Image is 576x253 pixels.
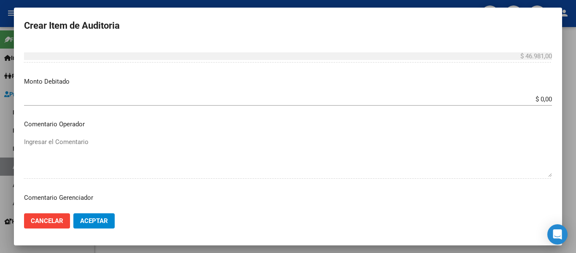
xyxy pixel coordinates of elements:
[73,213,115,229] button: Aceptar
[24,18,552,34] h2: Crear Item de Auditoria
[80,217,108,225] span: Aceptar
[31,217,63,225] span: Cancelar
[24,77,552,87] p: Monto Debitado
[547,224,568,245] div: Open Intercom Messenger
[24,193,552,203] p: Comentario Gerenciador
[24,120,552,129] p: Comentario Operador
[24,213,70,229] button: Cancelar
